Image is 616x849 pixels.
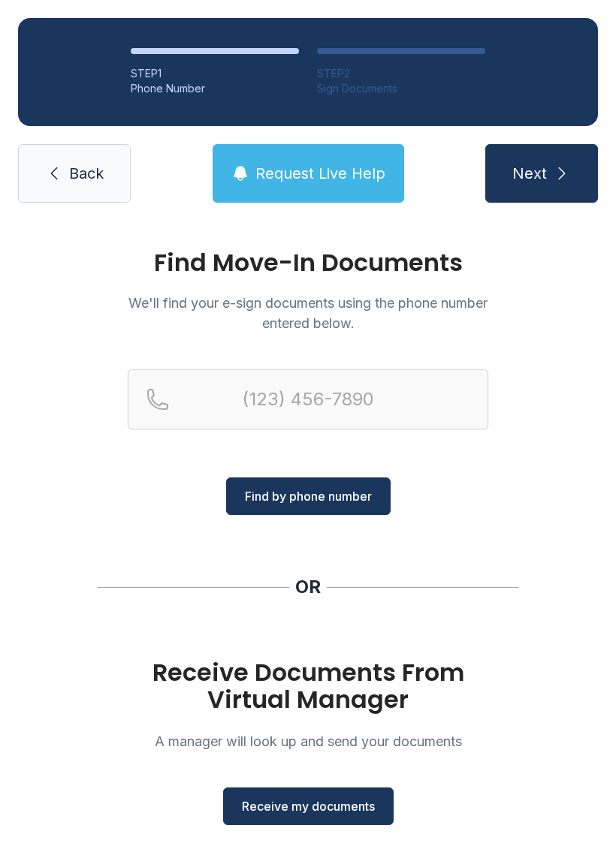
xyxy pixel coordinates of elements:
span: Back [69,163,104,184]
span: Next [512,163,547,184]
span: Find by phone number [245,487,372,505]
div: OR [295,575,321,599]
h1: Receive Documents From Virtual Manager [128,659,488,713]
p: A manager will look up and send your documents [128,731,488,751]
input: Reservation phone number [128,369,488,429]
div: STEP 1 [131,66,299,81]
div: Sign Documents [317,81,485,96]
div: Phone Number [131,81,299,96]
div: STEP 2 [317,66,485,81]
span: Request Live Help [255,163,385,184]
p: We'll find your e-sign documents using the phone number entered below. [128,293,488,333]
h1: Find Move-In Documents [128,251,488,275]
span: Receive my documents [242,797,375,815]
